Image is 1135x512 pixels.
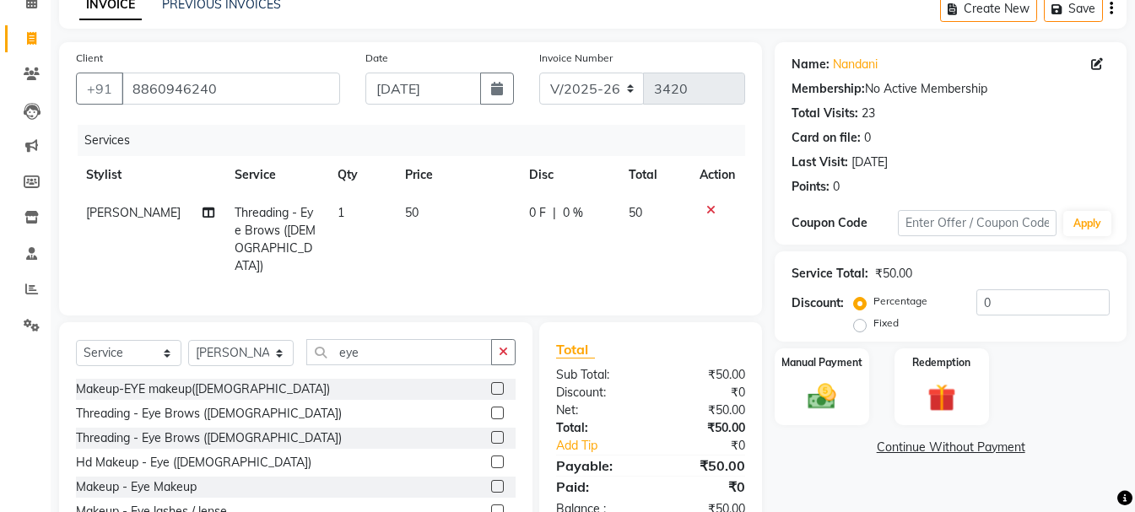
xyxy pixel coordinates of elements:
div: Membership: [792,80,865,98]
th: Price [395,156,519,194]
button: +91 [76,73,123,105]
div: No Active Membership [792,80,1110,98]
th: Total [619,156,689,194]
div: ₹0 [651,477,758,497]
a: Add Tip [543,437,669,455]
div: ₹50.00 [651,455,758,476]
div: Makeup - Eye Makeup [76,478,197,496]
label: Date [365,51,388,66]
input: Search or Scan [306,339,492,365]
div: ₹0 [668,437,758,455]
div: Discount: [792,294,844,312]
label: Redemption [912,355,970,370]
div: 0 [864,129,871,147]
div: Service Total: [792,265,868,283]
div: 0 [833,178,840,196]
th: Qty [327,156,396,194]
span: 1 [338,205,344,220]
div: ₹50.00 [875,265,912,283]
th: Service [224,156,327,194]
th: Disc [519,156,619,194]
div: 23 [862,105,875,122]
div: Total Visits: [792,105,858,122]
div: Makeup-EYE makeup([DEMOGRAPHIC_DATA]) [76,380,330,398]
div: Threading - Eye Brows ([DEMOGRAPHIC_DATA]) [76,405,342,423]
div: Threading - Eye Brows ([DEMOGRAPHIC_DATA]) [76,429,342,447]
div: Last Visit: [792,154,848,171]
label: Manual Payment [781,355,862,370]
button: Apply [1063,211,1111,236]
div: Payable: [543,455,651,476]
div: Total: [543,419,651,437]
a: Nandani [833,56,878,73]
div: ₹50.00 [651,419,758,437]
div: ₹50.00 [651,366,758,384]
img: _cash.svg [799,380,845,412]
span: Threading - Eye Brows ([DEMOGRAPHIC_DATA]) [235,205,316,273]
span: 50 [629,205,642,220]
a: Continue Without Payment [778,439,1123,456]
div: ₹50.00 [651,402,758,419]
th: Stylist [76,156,224,194]
span: 50 [405,205,419,220]
div: Discount: [543,384,651,402]
div: ₹0 [651,384,758,402]
span: Total [556,341,595,358]
input: Search by Name/Mobile/Email/Code [122,73,340,105]
label: Fixed [873,315,899,331]
label: Percentage [873,294,927,309]
input: Enter Offer / Coupon Code [898,210,1057,236]
div: [DATE] [851,154,888,171]
label: Invoice Number [539,51,613,66]
div: Hd Makeup - Eye ([DEMOGRAPHIC_DATA]) [76,454,311,472]
div: Net: [543,402,651,419]
div: Sub Total: [543,366,651,384]
div: Name: [792,56,830,73]
div: Paid: [543,477,651,497]
span: | [553,204,556,222]
span: 0 F [529,204,546,222]
span: [PERSON_NAME] [86,205,181,220]
span: 0 % [563,204,583,222]
img: _gift.svg [919,380,965,415]
div: Card on file: [792,129,861,147]
div: Coupon Code [792,214,898,232]
div: Points: [792,178,830,196]
th: Action [689,156,745,194]
div: Services [78,125,758,156]
label: Client [76,51,103,66]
